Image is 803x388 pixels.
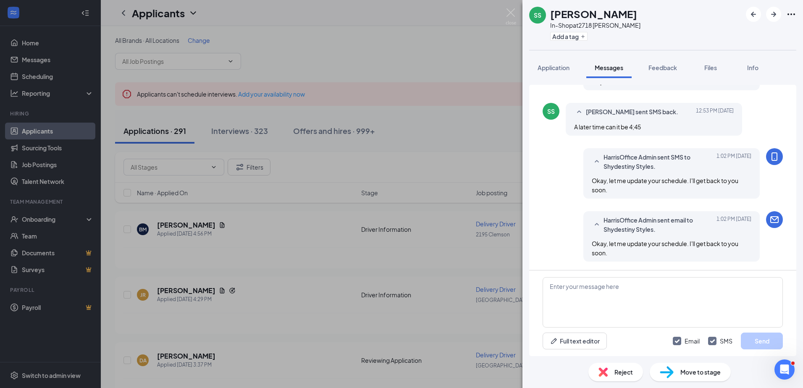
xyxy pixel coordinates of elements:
[592,220,602,230] svg: SmallChevronUp
[748,9,758,19] svg: ArrowLeftNew
[547,107,555,115] div: SS
[592,177,738,194] span: Okay, let me update your schedule. I'll get back to you soon.
[774,359,795,380] iframe: Intercom live chat
[747,64,758,71] span: Info
[580,34,585,39] svg: Plus
[592,157,602,167] svg: SmallChevronUp
[769,152,779,162] svg: MobileSms
[786,9,796,19] svg: Ellipses
[614,367,633,377] span: Reject
[696,107,734,117] span: [DATE] 12:53 PM
[648,64,677,71] span: Feedback
[769,215,779,225] svg: Email
[716,215,751,234] span: [DATE] 1:02 PM
[550,7,637,21] h1: [PERSON_NAME]
[769,9,779,19] svg: ArrowRight
[604,215,714,234] span: HarrisOffice Admin sent email to Shydestiny Styles.
[716,152,751,171] span: [DATE] 1:02 PM
[766,7,781,22] button: ArrowRight
[534,11,541,19] div: SS
[574,123,641,131] span: A later time can it be 4;45
[574,107,584,117] svg: SmallChevronUp
[741,333,783,349] button: Send
[592,240,738,257] span: Okay, let me update your schedule. I'll get back to you soon.
[704,64,717,71] span: Files
[550,32,588,41] button: PlusAdd a tag
[680,367,721,377] span: Move to stage
[604,152,714,171] span: HarrisOffice Admin sent SMS to Shydestiny Styles.
[595,64,623,71] span: Messages
[543,333,607,349] button: Full text editorPen
[550,21,640,29] div: In-Shop at 2718 [PERSON_NAME]
[746,7,761,22] button: ArrowLeftNew
[538,64,569,71] span: Application
[586,107,678,117] span: [PERSON_NAME] sent SMS back.
[550,337,558,345] svg: Pen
